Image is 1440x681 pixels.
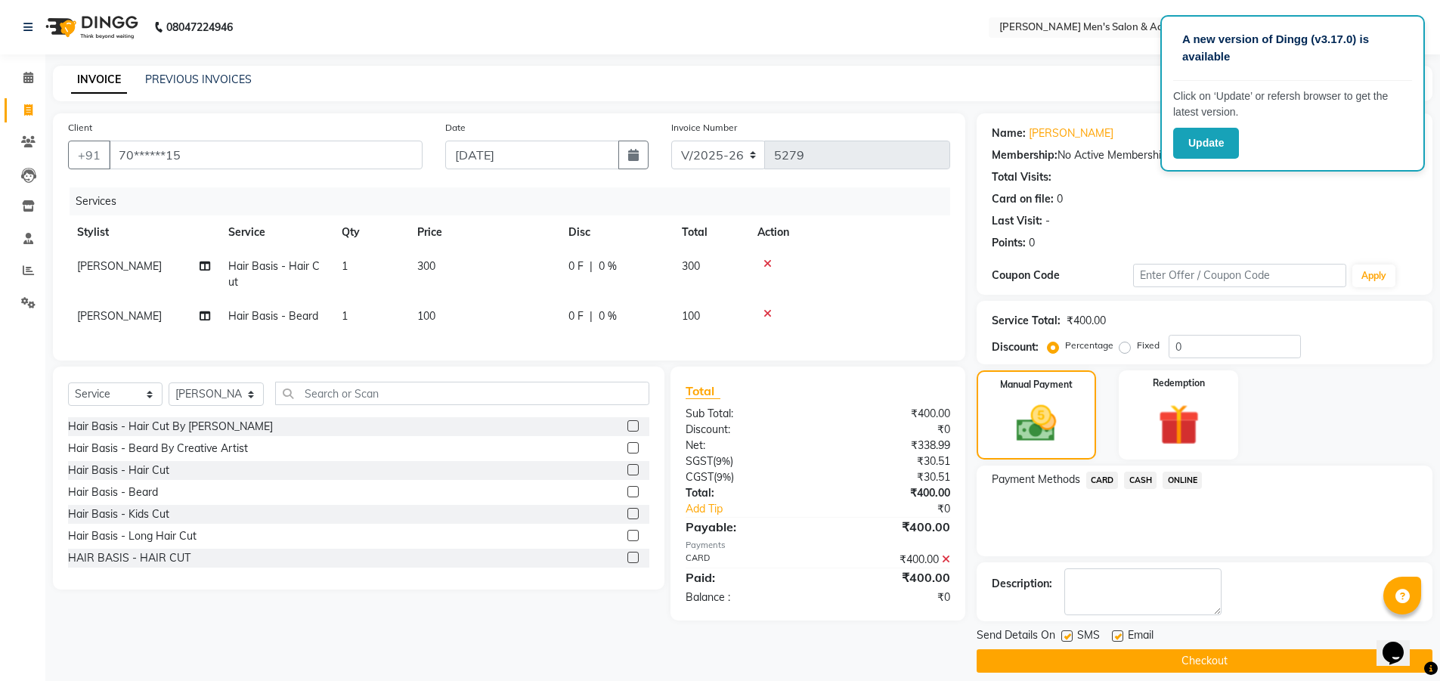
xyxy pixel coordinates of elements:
[992,147,1417,163] div: No Active Membership
[818,485,962,501] div: ₹400.00
[674,552,818,568] div: CARD
[674,501,841,517] a: Add Tip
[992,213,1042,229] div: Last Visit:
[333,215,408,249] th: Qty
[228,309,318,323] span: Hair Basis - Beard
[686,539,949,552] div: Payments
[992,313,1061,329] div: Service Total:
[1128,627,1154,646] span: Email
[818,438,962,453] div: ₹338.99
[992,235,1026,251] div: Points:
[68,528,197,544] div: Hair Basis - Long Hair Cut
[682,309,700,323] span: 100
[559,215,673,249] th: Disc
[1137,339,1160,352] label: Fixed
[716,455,730,467] span: 9%
[686,470,714,484] span: CGST
[818,568,962,587] div: ₹400.00
[68,419,273,435] div: Hair Basis - Hair Cut By [PERSON_NAME]
[68,463,169,478] div: Hair Basis - Hair Cut
[1045,213,1050,229] div: -
[77,259,162,273] span: [PERSON_NAME]
[599,258,617,274] span: 0 %
[1029,125,1113,141] a: [PERSON_NAME]
[1029,235,1035,251] div: 0
[590,308,593,324] span: |
[992,125,1026,141] div: Name:
[818,590,962,605] div: ₹0
[1067,313,1106,329] div: ₹400.00
[145,73,252,86] a: PREVIOUS INVOICES
[674,590,818,605] div: Balance :
[68,550,190,566] div: HAIR BASIS - HAIR CUT
[818,453,962,469] div: ₹30.51
[992,268,1134,283] div: Coupon Code
[1004,401,1069,447] img: _cash.svg
[1057,191,1063,207] div: 0
[1145,399,1212,450] img: _gift.svg
[568,258,584,274] span: 0 F
[818,406,962,422] div: ₹400.00
[686,454,713,468] span: SGST
[977,627,1055,646] span: Send Details On
[68,484,158,500] div: Hair Basis - Beard
[818,422,962,438] div: ₹0
[590,258,593,274] span: |
[992,147,1058,163] div: Membership:
[992,339,1039,355] div: Discount:
[166,6,233,48] b: 08047224946
[77,309,162,323] span: [PERSON_NAME]
[1173,128,1239,159] button: Update
[408,215,559,249] th: Price
[674,453,818,469] div: ( )
[748,215,950,249] th: Action
[674,518,818,536] div: Payable:
[39,6,142,48] img: logo
[342,259,348,273] span: 1
[717,471,731,483] span: 9%
[842,501,962,517] div: ₹0
[674,438,818,453] div: Net:
[68,141,110,169] button: +91
[674,485,818,501] div: Total:
[109,141,423,169] input: Search by Name/Mobile/Email/Code
[674,568,818,587] div: Paid:
[992,191,1054,207] div: Card on file:
[1065,339,1113,352] label: Percentage
[70,187,962,215] div: Services
[686,383,720,399] span: Total
[71,67,127,94] a: INVOICE
[818,518,962,536] div: ₹400.00
[68,441,248,457] div: Hair Basis - Beard By Creative Artist
[674,406,818,422] div: Sub Total:
[68,506,169,522] div: Hair Basis - Kids Cut
[818,552,962,568] div: ₹400.00
[417,309,435,323] span: 100
[1124,472,1157,489] span: CASH
[445,121,466,135] label: Date
[275,382,649,405] input: Search or Scan
[228,259,320,289] span: Hair Basis - Hair Cut
[1377,621,1425,666] iframe: chat widget
[1173,88,1412,120] p: Click on ‘Update’ or refersh browser to get the latest version.
[1000,378,1073,392] label: Manual Payment
[417,259,435,273] span: 300
[1182,31,1403,65] p: A new version of Dingg (v3.17.0) is available
[673,215,748,249] th: Total
[219,215,333,249] th: Service
[1352,265,1395,287] button: Apply
[977,649,1432,673] button: Checkout
[568,308,584,324] span: 0 F
[599,308,617,324] span: 0 %
[992,169,1051,185] div: Total Visits:
[68,121,92,135] label: Client
[342,309,348,323] span: 1
[992,472,1080,488] span: Payment Methods
[682,259,700,273] span: 300
[1077,627,1100,646] span: SMS
[674,422,818,438] div: Discount:
[674,469,818,485] div: ( )
[1163,472,1202,489] span: ONLINE
[818,469,962,485] div: ₹30.51
[992,576,1052,592] div: Description:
